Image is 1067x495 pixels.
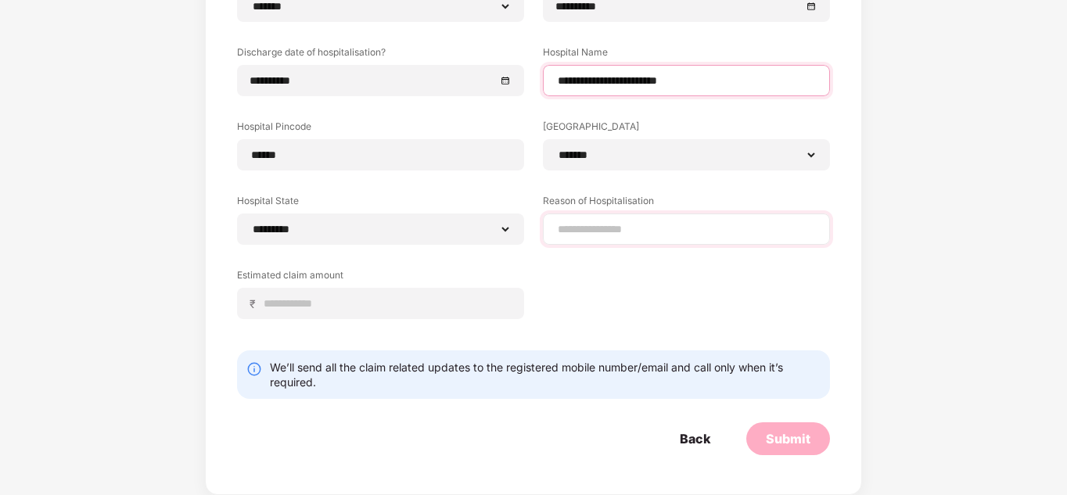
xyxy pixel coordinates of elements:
[250,296,262,311] span: ₹
[766,430,810,447] div: Submit
[237,120,524,139] label: Hospital Pincode
[543,120,830,139] label: [GEOGRAPHIC_DATA]
[237,194,524,213] label: Hospital State
[237,45,524,65] label: Discharge date of hospitalisation?
[246,361,262,377] img: svg+xml;base64,PHN2ZyBpZD0iSW5mby0yMHgyMCIgeG1sbnM9Imh0dHA6Ly93d3cudzMub3JnLzIwMDAvc3ZnIiB3aWR0aD...
[680,430,710,447] div: Back
[543,194,830,213] label: Reason of Hospitalisation
[237,268,524,288] label: Estimated claim amount
[543,45,830,65] label: Hospital Name
[270,360,821,389] div: We’ll send all the claim related updates to the registered mobile number/email and call only when...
